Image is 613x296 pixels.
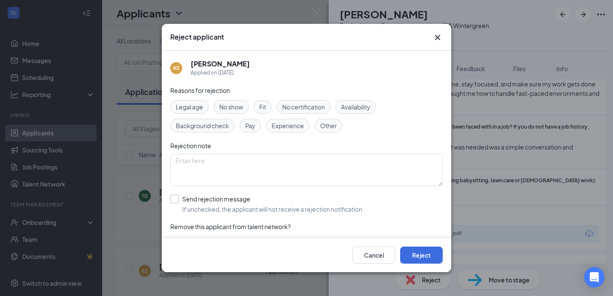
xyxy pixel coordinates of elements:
[191,59,250,69] h5: [PERSON_NAME]
[433,32,443,43] button: Close
[176,121,229,130] span: Background check
[219,102,243,112] span: No show
[400,247,443,264] button: Reject
[320,121,337,130] span: Other
[341,102,370,112] span: Availability
[352,247,395,264] button: Cancel
[173,64,180,72] div: AS
[433,32,443,43] svg: Cross
[176,102,203,112] span: Legal age
[259,102,266,112] span: Fit
[170,142,211,149] span: Rejection note
[282,102,325,112] span: No certification
[191,69,250,77] div: Applied on [DATE]
[272,121,304,130] span: Experience
[245,121,255,130] span: Pay
[584,267,604,287] div: Open Intercom Messenger
[170,32,224,42] h3: Reject applicant
[170,223,291,230] span: Remove this applicant from talent network?
[170,86,230,94] span: Reasons for rejection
